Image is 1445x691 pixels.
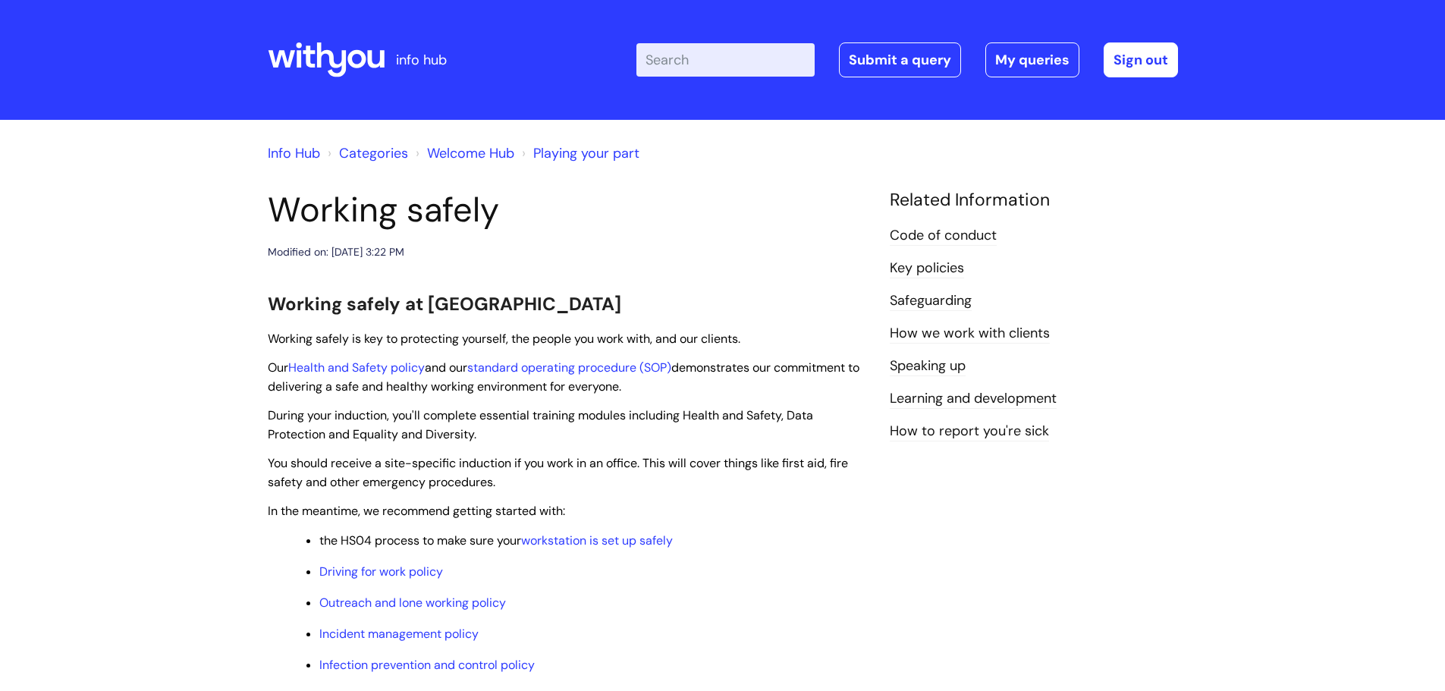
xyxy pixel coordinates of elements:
[890,356,966,376] a: Speaking up
[985,42,1079,77] a: My queries
[268,331,740,347] span: Working safely is key to protecting yourself, the people you work with, and our clients.
[890,389,1057,409] a: Learning and development
[533,144,639,162] a: Playing your part
[268,503,565,519] span: In the meantime, we recommend getting started with:
[319,564,443,579] a: Driving for work policy
[339,144,408,162] a: Categories
[521,532,673,548] a: workstation is set up safely
[319,626,479,642] a: Incident management policy
[268,455,848,490] span: You should receive a site-specific induction if you work in an office. This will cover things lik...
[890,291,972,311] a: Safeguarding
[319,657,535,673] a: Infection prevention and control policy
[890,226,997,246] a: Code of conduct
[268,144,320,162] a: Info Hub
[1104,42,1178,77] a: Sign out
[268,360,859,394] span: Our and our demonstrates our commitment to delivering a safe and healthy working environment for ...
[268,292,621,316] span: Working safely at [GEOGRAPHIC_DATA]
[890,324,1050,344] a: How we work with clients
[268,190,867,231] h1: Working safely
[890,259,964,278] a: Key policies
[467,360,671,375] a: standard operating procedure (SOP)
[324,141,408,165] li: Solution home
[396,48,447,72] p: info hub
[890,422,1049,441] a: How to report you're sick
[839,42,961,77] a: Submit a query
[890,190,1178,211] h4: Related Information
[288,360,425,375] a: Health and Safety policy
[319,532,673,548] span: the HS04 process to make sure your
[518,141,639,165] li: Playing your part
[268,407,813,442] span: During your induction, you'll complete essential training modules including Health and Safety, Da...
[319,595,506,611] a: Outreach and lone working policy
[268,243,404,262] div: Modified on: [DATE] 3:22 PM
[636,43,815,77] input: Search
[427,144,514,162] a: Welcome Hub
[636,42,1178,77] div: | -
[412,141,514,165] li: Welcome Hub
